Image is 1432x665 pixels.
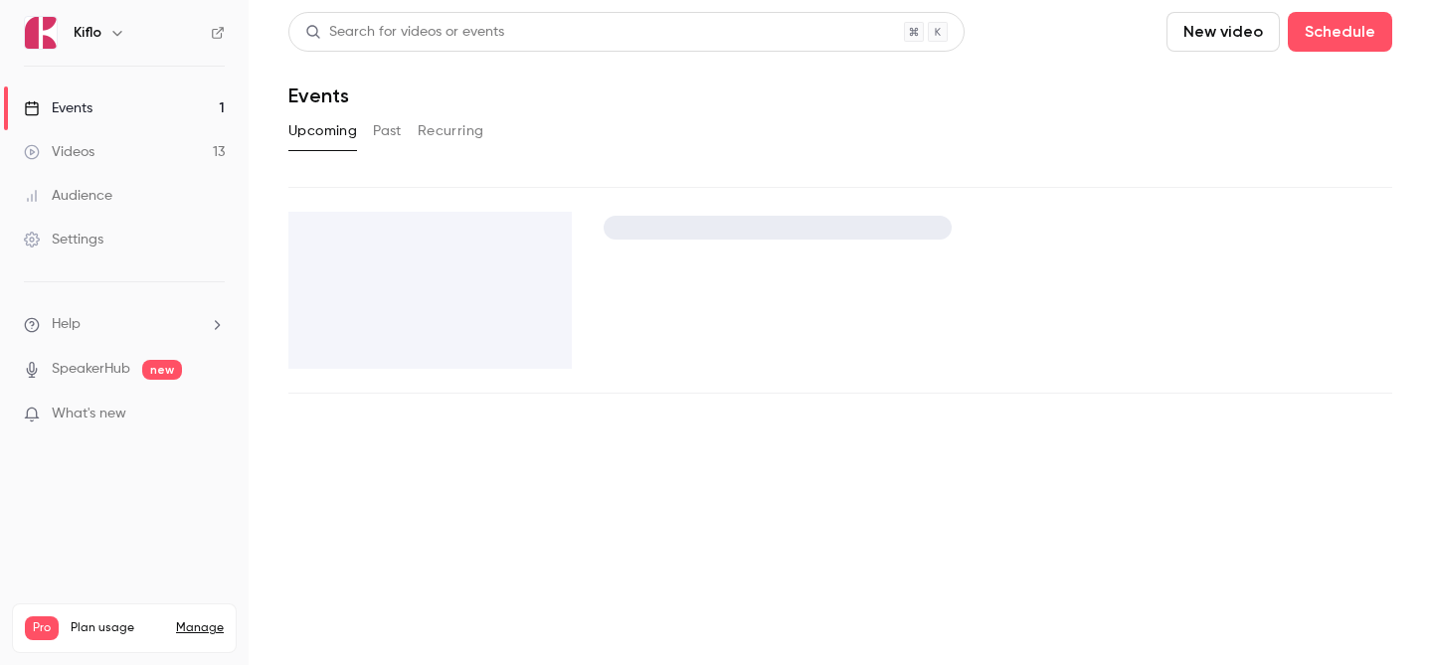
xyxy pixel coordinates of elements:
span: new [142,360,182,380]
span: Plan usage [71,620,164,636]
li: help-dropdown-opener [24,314,225,335]
div: Settings [24,230,103,249]
button: Past [373,115,402,147]
iframe: Noticeable Trigger [201,406,225,423]
div: Audience [24,186,112,206]
h1: Events [288,83,349,107]
button: Schedule [1288,12,1392,52]
h6: Kiflo [74,23,101,43]
button: Upcoming [288,115,357,147]
button: New video [1166,12,1280,52]
a: Manage [176,620,224,636]
a: SpeakerHub [52,359,130,380]
span: Pro [25,616,59,640]
div: Videos [24,142,94,162]
span: What's new [52,404,126,424]
span: Help [52,314,81,335]
div: Events [24,98,92,118]
div: Search for videos or events [305,22,504,43]
button: Recurring [418,115,484,147]
img: Kiflo [25,17,57,49]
